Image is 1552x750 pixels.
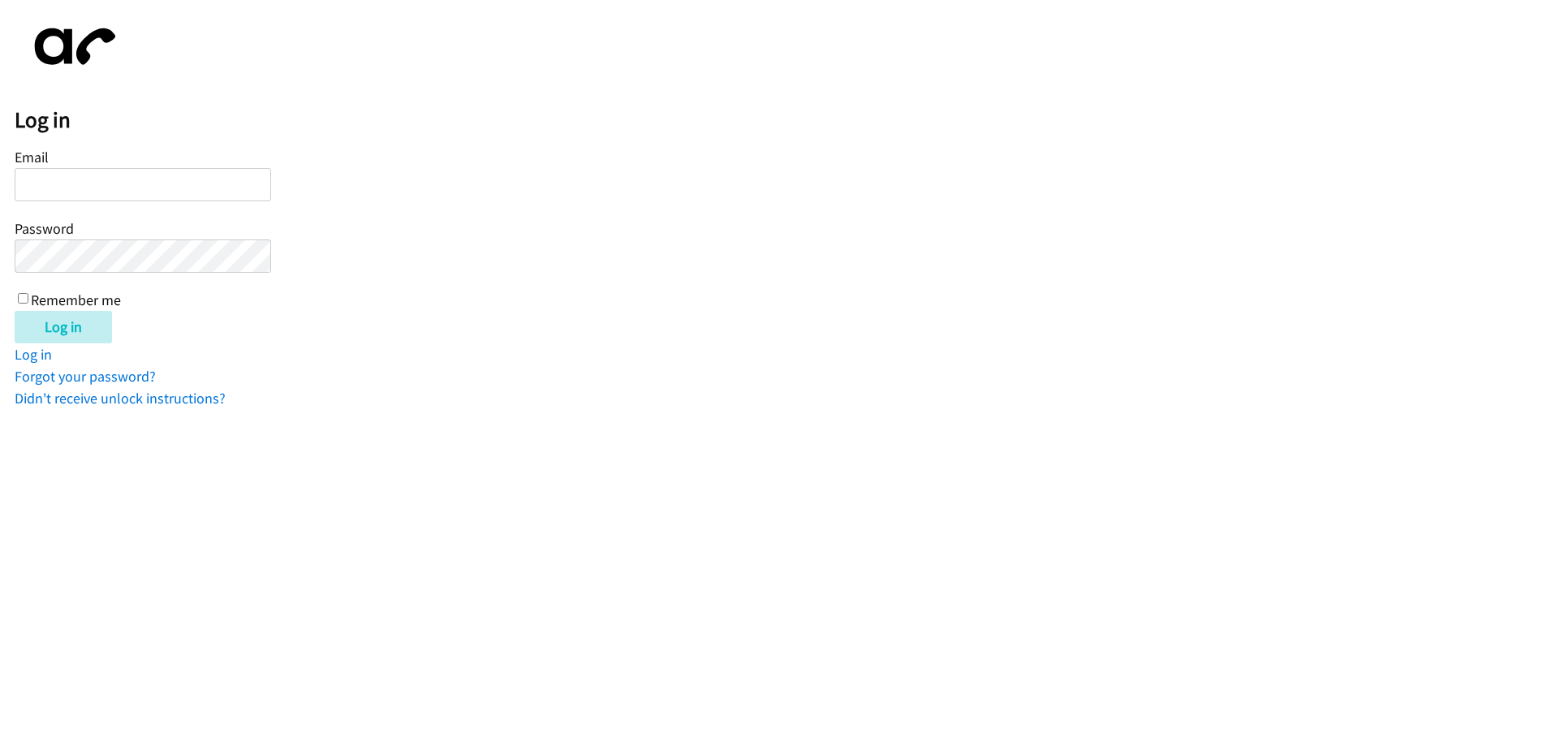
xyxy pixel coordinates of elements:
[31,291,121,309] label: Remember me
[15,367,156,386] a: Forgot your password?
[15,148,49,166] label: Email
[15,106,1552,134] h2: Log in
[15,389,226,407] a: Didn't receive unlock instructions?
[15,219,74,238] label: Password
[15,311,112,343] input: Log in
[15,15,128,79] img: aphone-8a226864a2ddd6a5e75d1ebefc011f4aa8f32683c2d82f3fb0802fe031f96514.svg
[15,345,52,364] a: Log in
